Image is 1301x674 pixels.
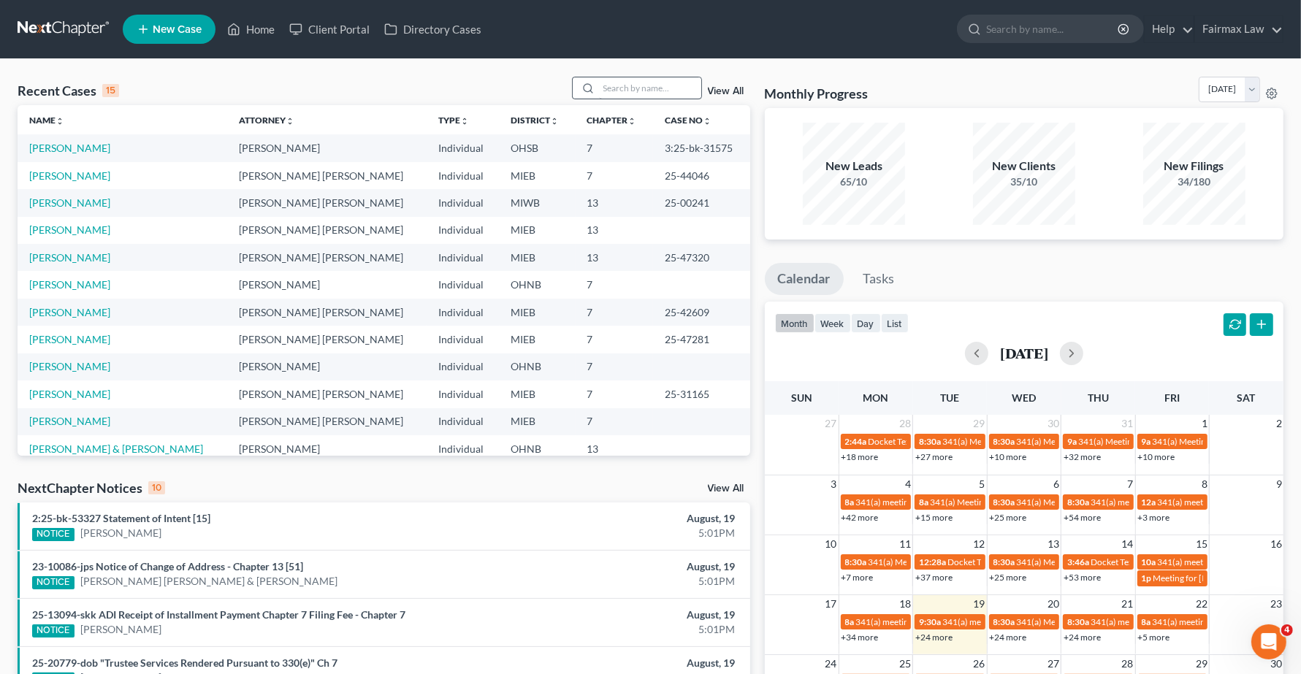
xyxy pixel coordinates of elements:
td: OHNB [500,271,576,298]
span: 23 [1269,595,1283,613]
div: 5:01PM [511,622,736,637]
td: 7 [576,326,653,353]
div: 35/10 [973,175,1075,189]
i: unfold_more [703,117,711,126]
span: 341(a) meeting for [PERSON_NAME] [856,616,997,627]
div: New Filings [1143,158,1245,175]
a: [PERSON_NAME] [29,196,110,209]
span: 3:46a [1067,556,1089,567]
a: 2:25-bk-53327 Statement of Intent [15] [32,512,210,524]
td: OHNB [500,353,576,380]
a: +25 more [990,572,1027,583]
span: Meeting for [PERSON_NAME] [1153,572,1268,583]
i: unfold_more [56,117,64,126]
td: 25-00241 [653,189,750,216]
div: 34/180 [1143,175,1245,189]
td: Individual [427,271,500,298]
span: Docket Text: for [PERSON_NAME] [1091,556,1221,567]
span: 341(a) Meeting for [PERSON_NAME] [1017,616,1159,627]
span: 341(a) meeting for [PERSON_NAME] [856,497,997,508]
span: 24 [824,655,839,673]
td: OHNB [500,435,576,462]
span: 28 [898,415,912,432]
span: 30 [1269,655,1283,673]
span: 21 [1121,595,1135,613]
span: 8:30a [993,616,1015,627]
span: 5 [978,475,987,493]
a: [PERSON_NAME] [29,306,110,318]
td: 13 [576,217,653,244]
a: [PERSON_NAME] [29,251,110,264]
a: [PERSON_NAME] [80,526,161,540]
div: New Clients [973,158,1075,175]
span: 6 [1052,475,1061,493]
a: Directory Cases [377,16,489,42]
span: 7 [1126,475,1135,493]
a: +37 more [915,572,953,583]
td: 25-44046 [653,162,750,189]
span: 18 [898,595,912,613]
td: MIEB [500,244,576,271]
a: +27 more [915,451,953,462]
a: 25-13094-skk ADI Receipt of Installment Payment Chapter 7 Filing Fee - Chapter 7 [32,608,405,621]
a: +54 more [1064,512,1101,523]
a: +7 more [842,572,874,583]
a: [PERSON_NAME] [29,388,110,400]
div: 10 [148,481,165,494]
span: 8a [1142,616,1151,627]
td: [PERSON_NAME] [PERSON_NAME] [227,408,427,435]
div: New Leads [803,158,905,175]
div: August, 19 [511,656,736,670]
a: Fairmax Law [1195,16,1283,42]
a: +24 more [1064,632,1101,643]
td: [PERSON_NAME] [PERSON_NAME] [227,217,427,244]
span: 1 [1200,415,1209,432]
td: 13 [576,244,653,271]
a: View All [708,483,744,494]
div: August, 19 [511,511,736,526]
span: 19 [972,595,987,613]
span: 341(a) meeting for [PERSON_NAME] [1153,616,1294,627]
span: 11 [898,535,912,553]
span: 27 [1046,655,1061,673]
iframe: Intercom live chat [1251,624,1286,659]
span: New Case [153,24,202,35]
div: NOTICE [32,576,75,589]
a: +10 more [1138,451,1175,462]
span: 341(a) Meeting for [PERSON_NAME] [942,436,1084,447]
td: [PERSON_NAME] [227,271,427,298]
div: 65/10 [803,175,905,189]
span: 29 [972,415,987,432]
td: [PERSON_NAME] [PERSON_NAME] [227,162,427,189]
span: 26 [972,655,987,673]
span: 12:28a [919,556,946,567]
td: MIEB [500,162,576,189]
td: 7 [576,271,653,298]
span: 12 [972,535,987,553]
td: Individual [427,299,500,326]
td: 3:25-bk-31575 [653,134,750,161]
a: Chapterunfold_more [587,115,637,126]
td: MIEB [500,408,576,435]
div: 5:01PM [511,526,736,540]
td: 7 [576,380,653,407]
a: +3 more [1138,512,1170,523]
td: MIEB [500,380,576,407]
input: Search by name... [599,77,701,99]
span: 9 [1275,475,1283,493]
td: [PERSON_NAME] [227,134,427,161]
span: 30 [1046,415,1061,432]
a: +34 more [842,632,879,643]
td: 13 [576,435,653,462]
span: 341(a) Meeting for [PERSON_NAME] and [PERSON_NAME] [1017,556,1245,567]
a: Tasks [850,263,908,295]
span: Tue [940,391,959,404]
td: 7 [576,162,653,189]
a: [PERSON_NAME] [29,223,110,236]
a: [PERSON_NAME] [29,142,110,154]
a: [PERSON_NAME] [29,169,110,182]
span: 341(a) Meeting of Creditors for [PERSON_NAME] [1078,436,1267,447]
span: Fri [1164,391,1180,404]
h3: Monthly Progress [765,85,869,102]
span: 16 [1269,535,1283,553]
